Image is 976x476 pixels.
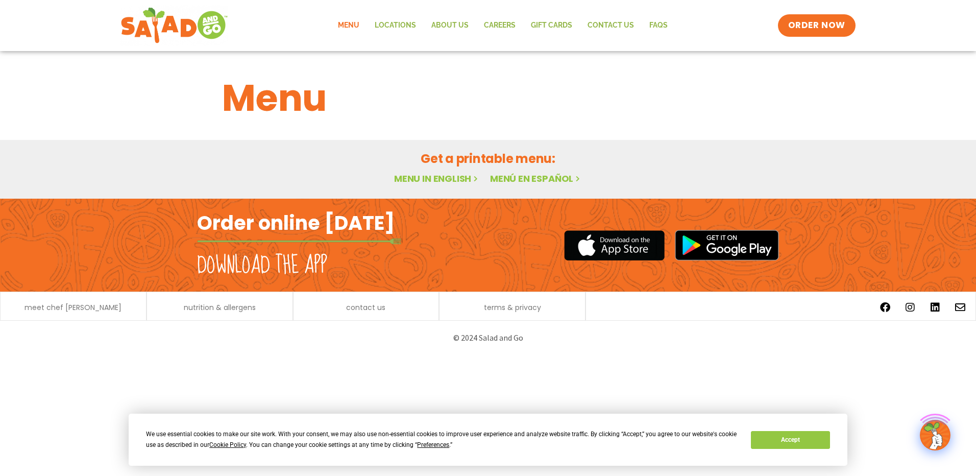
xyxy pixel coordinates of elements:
a: About Us [424,14,476,37]
span: ORDER NOW [788,19,845,32]
h2: Download the app [197,251,327,280]
h2: Order online [DATE] [197,210,395,235]
a: GIFT CARDS [523,14,580,37]
img: fork [197,239,401,244]
div: We use essential cookies to make our site work. With your consent, we may also use non-essential ... [146,429,739,450]
a: ORDER NOW [778,14,856,37]
a: Contact Us [580,14,642,37]
img: appstore [564,229,665,262]
a: nutrition & allergens [184,304,256,311]
a: contact us [346,304,385,311]
a: meet chef [PERSON_NAME] [25,304,121,311]
a: Locations [367,14,424,37]
a: Menu [330,14,367,37]
a: Menú en español [490,172,582,185]
img: google_play [675,230,779,260]
nav: Menu [330,14,675,37]
h2: Get a printable menu: [222,150,754,168]
a: terms & privacy [484,304,541,311]
button: Accept [751,431,829,449]
span: Preferences [417,441,449,448]
span: Cookie Policy [209,441,246,448]
h1: Menu [222,70,754,126]
p: © 2024 Salad and Go [202,331,774,345]
a: FAQs [642,14,675,37]
div: Cookie Consent Prompt [129,414,847,466]
a: Menu in English [394,172,480,185]
img: new-SAG-logo-768×292 [120,5,228,46]
a: Careers [476,14,523,37]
